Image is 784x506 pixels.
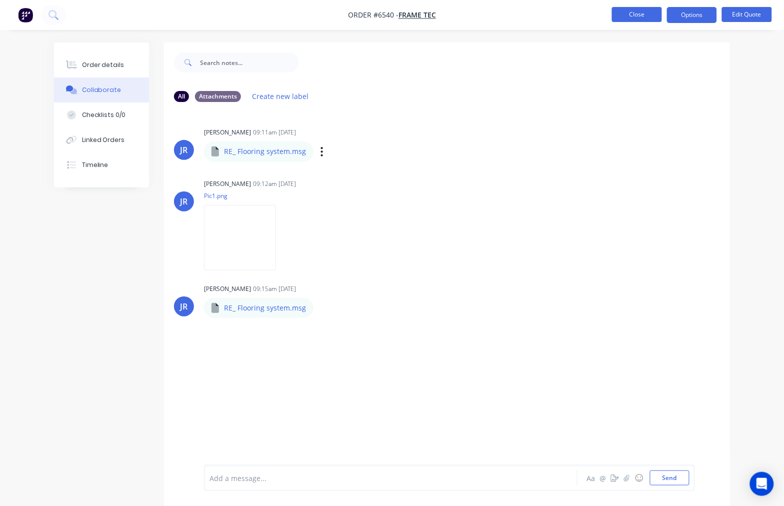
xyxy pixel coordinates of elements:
div: Checklists 0/0 [82,110,126,119]
button: Aa [585,472,597,484]
button: Create new label [247,89,314,103]
button: Send [650,470,689,485]
span: Order #6540 - [348,10,398,20]
button: ☺ [633,472,645,484]
div: [PERSON_NAME] [204,284,251,293]
a: Frame Tec [398,10,436,20]
button: Timeline [54,152,149,177]
div: Linked Orders [82,135,125,144]
button: Edit Quote [722,7,772,22]
button: Options [667,7,717,23]
div: 09:15am [DATE] [253,284,296,293]
div: JR [180,144,188,156]
img: Factory [18,7,33,22]
div: Order details [82,60,124,69]
button: Close [612,7,662,22]
div: All [174,91,189,102]
div: 09:12am [DATE] [253,179,296,188]
p: RE_ Flooring system.msg [224,303,306,313]
button: @ [597,472,609,484]
p: Pic1.png [204,191,286,200]
div: Attachments [195,91,241,102]
div: Timeline [82,160,108,169]
div: JR [180,300,188,312]
button: Order details [54,52,149,77]
button: Collaborate [54,77,149,102]
div: Collaborate [82,85,121,94]
div: Open Intercom Messenger [750,472,774,496]
button: Linked Orders [54,127,149,152]
input: Search notes... [200,52,299,72]
div: [PERSON_NAME] [204,179,251,188]
p: RE_ Flooring system.msg [224,146,306,156]
button: Checklists 0/0 [54,102,149,127]
div: 09:11am [DATE] [253,128,296,137]
div: JR [180,195,188,207]
div: [PERSON_NAME] [204,128,251,137]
